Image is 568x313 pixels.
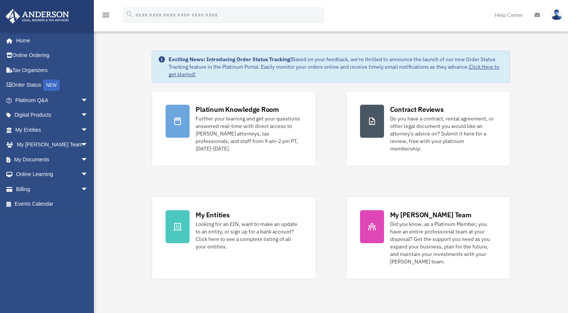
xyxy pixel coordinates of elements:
[81,137,96,153] span: arrow_drop_down
[81,152,96,167] span: arrow_drop_down
[5,167,99,182] a: Online Learningarrow_drop_down
[5,33,96,48] a: Home
[196,115,302,152] div: Further your learning and get your questions answered real-time with direct access to [PERSON_NAM...
[390,115,496,152] div: Do you have a contract, rental agreement, or other legal document you would like an attorney's ad...
[196,105,279,114] div: Platinum Knowledge Room
[5,152,99,167] a: My Documentsarrow_drop_down
[346,196,510,279] a: My [PERSON_NAME] Team Did you know, as a Platinum Member, you have an entire professional team at...
[81,122,96,138] span: arrow_drop_down
[5,108,99,123] a: Digital Productsarrow_drop_down
[5,48,99,63] a: Online Ordering
[5,182,99,197] a: Billingarrow_drop_down
[346,91,510,166] a: Contract Reviews Do you have a contract, rental agreement, or other legal document you would like...
[390,105,444,114] div: Contract Reviews
[169,56,292,63] strong: Exciting News: Introducing Order Status Tracking!
[81,182,96,197] span: arrow_drop_down
[390,220,496,265] div: Did you know, as a Platinum Member, you have an entire professional team at your disposal? Get th...
[551,9,562,20] img: User Pic
[5,78,99,93] a: Order StatusNEW
[5,122,99,137] a: My Entitiesarrow_drop_down
[169,56,503,78] div: Based on your feedback, we're thrilled to announce the launch of our new Order Status Tracking fe...
[81,93,96,108] span: arrow_drop_down
[169,63,499,78] a: Click Here to get started!
[196,210,229,220] div: My Entities
[5,63,99,78] a: Tax Organizers
[5,137,99,152] a: My [PERSON_NAME] Teamarrow_drop_down
[5,197,99,212] a: Events Calendar
[125,10,134,18] i: search
[5,93,99,108] a: Platinum Q&Aarrow_drop_down
[152,196,316,279] a: My Entities Looking for an EIN, want to make an update to an entity, or sign up for a bank accoun...
[81,167,96,182] span: arrow_drop_down
[43,80,60,91] div: NEW
[81,108,96,123] span: arrow_drop_down
[3,9,71,24] img: Anderson Advisors Platinum Portal
[152,91,316,166] a: Platinum Knowledge Room Further your learning and get your questions answered real-time with dire...
[196,220,302,250] div: Looking for an EIN, want to make an update to an entity, or sign up for a bank account? Click her...
[101,11,110,20] i: menu
[101,13,110,20] a: menu
[390,210,472,220] div: My [PERSON_NAME] Team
